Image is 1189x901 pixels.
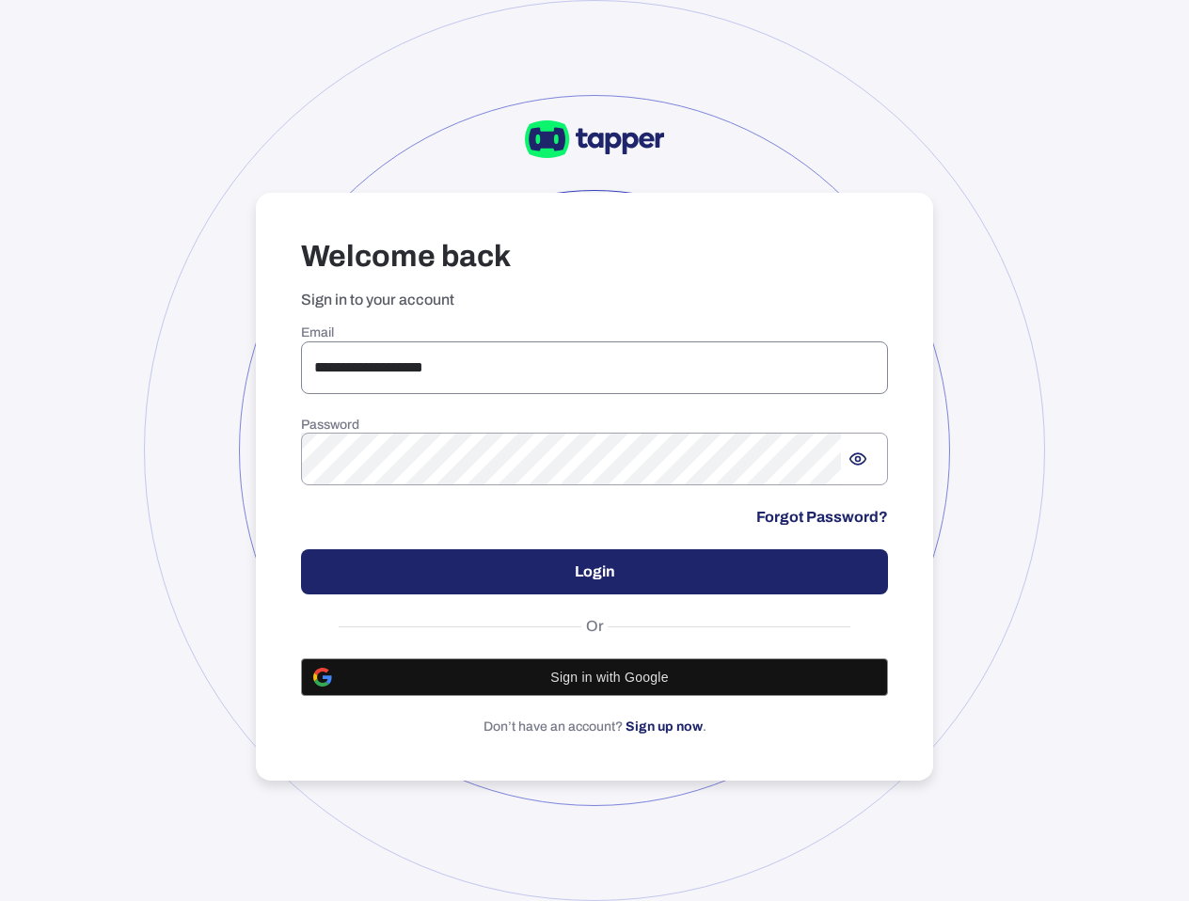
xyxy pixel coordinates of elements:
button: Login [301,549,888,594]
h6: Email [301,324,888,341]
a: Forgot Password? [756,508,888,527]
p: Sign in to your account [301,291,888,309]
span: Or [581,617,609,636]
span: Sign in with Google [343,670,876,685]
h3: Welcome back [301,238,888,276]
button: Show password [841,442,875,476]
h6: Password [301,417,888,434]
a: Sign up now [626,719,703,734]
p: Don’t have an account? . [301,719,888,735]
button: Sign in with Google [301,658,888,696]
